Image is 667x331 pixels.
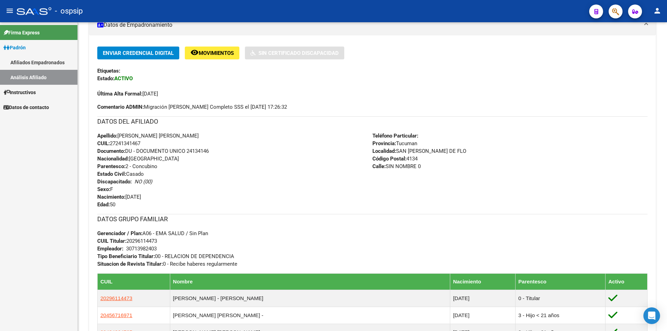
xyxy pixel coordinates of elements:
[97,194,141,200] span: [DATE]
[134,179,152,185] i: NO (00)
[114,75,133,82] strong: ACTIVO
[97,261,237,267] span: 0 - Recibe haberes regularmente
[643,307,660,324] div: Open Intercom Messenger
[97,194,125,200] strong: Nacimiento:
[3,44,26,51] span: Padrón
[450,290,516,307] td: [DATE]
[97,104,144,110] strong: Comentario ADMIN:
[97,117,648,126] h3: DATOS DEL AFILIADO
[97,230,142,237] strong: Gerenciador / Plan:
[516,290,606,307] td: 0 - Titular
[97,201,115,208] span: 50
[450,273,516,290] th: Nacimiento
[450,307,516,324] td: [DATE]
[97,75,114,82] strong: Estado:
[372,140,396,147] strong: Provincia:
[97,179,132,185] strong: Discapacitado:
[97,238,126,244] strong: CUIL Titular:
[170,307,450,324] td: [PERSON_NAME] [PERSON_NAME] -
[89,15,656,35] mat-expansion-panel-header: Datos de Empadronamiento
[97,156,179,162] span: [GEOGRAPHIC_DATA]
[372,163,386,169] strong: Calle:
[126,245,157,253] div: 30713982403
[372,163,421,169] span: SIN NOMBRE 0
[97,253,234,259] span: 00 - RELACION DE DEPENDENCIA
[100,295,132,301] span: 20296114473
[372,148,466,154] span: SAN [PERSON_NAME] DE FLO
[3,89,36,96] span: Instructivos
[97,103,287,111] span: Migración [PERSON_NAME] Completo SSS el [DATE] 17:26:32
[97,214,648,224] h3: DATOS GRUPO FAMILIAR
[97,133,199,139] span: [PERSON_NAME] [PERSON_NAME]
[97,261,163,267] strong: Situacion de Revista Titular:
[516,307,606,324] td: 3 - Hijo < 21 años
[372,156,418,162] span: 4134
[97,246,123,252] strong: Empleador:
[97,91,142,97] strong: Última Alta Formal:
[97,91,158,97] span: [DATE]
[258,50,339,56] span: Sin Certificado Discapacidad
[97,47,179,59] button: Enviar Credencial Digital
[372,148,396,154] strong: Localidad:
[185,47,239,59] button: Movimientos
[100,312,132,318] span: 20456716971
[372,156,406,162] strong: Código Postal:
[372,133,418,139] strong: Teléfono Particular:
[653,7,661,15] mat-icon: person
[97,171,126,177] strong: Estado Civil:
[516,273,606,290] th: Parentesco
[170,273,450,290] th: Nombre
[6,7,14,15] mat-icon: menu
[97,163,157,169] span: 2 - Concubino
[606,273,648,290] th: Activo
[199,50,234,56] span: Movimientos
[97,140,140,147] span: 27241341467
[97,238,157,244] span: 20296114473
[97,156,129,162] strong: Nacionalidad:
[190,48,199,57] mat-icon: remove_red_eye
[97,253,155,259] strong: Tipo Beneficiario Titular:
[97,230,208,237] span: A06 - EMA SALUD / Sin Plan
[103,50,174,56] span: Enviar Credencial Digital
[97,186,110,192] strong: Sexo:
[97,163,125,169] strong: Parentesco:
[97,186,113,192] span: F
[372,140,417,147] span: Tucuman
[97,148,125,154] strong: Documento:
[97,171,144,177] span: Casado
[3,104,49,111] span: Datos de contacto
[97,133,117,139] strong: Apellido:
[97,201,110,208] strong: Edad:
[97,140,110,147] strong: CUIL:
[170,290,450,307] td: [PERSON_NAME] - [PERSON_NAME]
[245,47,344,59] button: Sin Certificado Discapacidad
[97,148,209,154] span: DU - DOCUMENTO UNICO 24134146
[55,3,83,19] span: - ospsip
[97,68,120,74] strong: Etiquetas:
[3,29,40,36] span: Firma Express
[98,273,170,290] th: CUIL
[97,21,639,29] mat-panel-title: Datos de Empadronamiento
